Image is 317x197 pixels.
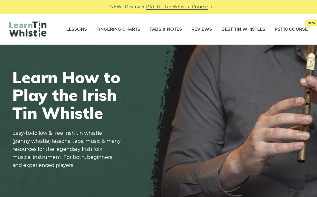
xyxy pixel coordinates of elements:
a: Reviews [191,21,212,37]
h1: Learn How to Play the Irish Tin Whistle [12,68,121,122]
p: Easy-to-follow & free Irish tin whistle (penny whistle) lessons, tabs, music & many resources for... [12,129,121,169]
a: Fingering Charts [96,21,140,37]
a: PST10 CourseNew [275,21,308,37]
a: Lessons [66,21,87,37]
img: LearnTinWhistle.com [9,21,46,37]
a: Best Tin Whistles [221,21,265,37]
a: Tabs & Notes [150,21,182,37]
